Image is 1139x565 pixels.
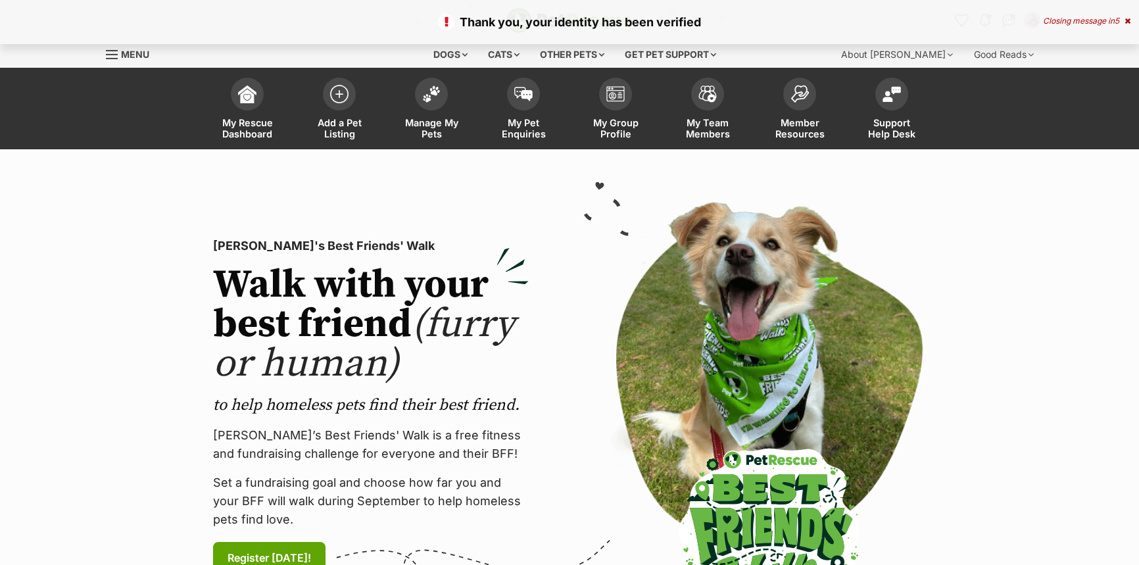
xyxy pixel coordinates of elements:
img: team-members-icon-5396bd8760b3fe7c0b43da4ab00e1e3bb1a5d9ba89233759b79545d2d3fc5d0d.svg [698,86,717,103]
img: manage-my-pets-icon-02211641906a0b7f246fdf0571729dbe1e7629f14944591b6c1af311fb30b64b.svg [422,86,441,103]
p: to help homeless pets find their best friend. [213,395,529,416]
span: Support Help Desk [862,117,921,139]
a: My Rescue Dashboard [201,71,293,149]
a: My Group Profile [569,71,662,149]
span: Add a Pet Listing [310,117,369,139]
a: My Pet Enquiries [477,71,569,149]
span: My Group Profile [586,117,645,139]
div: Get pet support [616,41,725,68]
div: About [PERSON_NAME] [832,41,962,68]
a: Add a Pet Listing [293,71,385,149]
img: help-desk-icon-fdf02630f3aa405de69fd3d07c3f3aa587a6932b1a1747fa1d2bba05be0121f9.svg [883,86,901,102]
span: My Team Members [678,117,737,139]
img: member-resources-icon-8e73f808a243e03378d46382f2149f9095a855e16c252ad45f914b54edf8863c.svg [790,85,809,103]
div: Dogs [424,41,477,68]
p: [PERSON_NAME]’s Best Friends' Walk is a free fitness and fundraising challenge for everyone and t... [213,426,529,463]
span: My Pet Enquiries [494,117,553,139]
h2: Walk with your best friend [213,266,529,384]
a: Menu [106,41,158,65]
div: Good Reads [965,41,1043,68]
a: Manage My Pets [385,71,477,149]
span: (furry or human) [213,300,515,389]
div: Cats [479,41,529,68]
div: Other pets [531,41,614,68]
span: Menu [121,49,149,60]
span: Member Resources [770,117,829,139]
img: pet-enquiries-icon-7e3ad2cf08bfb03b45e93fb7055b45f3efa6380592205ae92323e6603595dc1f.svg [514,87,533,101]
img: add-pet-listing-icon-0afa8454b4691262ce3f59096e99ab1cd57d4a30225e0717b998d2c9b9846f56.svg [330,85,349,103]
a: My Team Members [662,71,754,149]
a: Member Resources [754,71,846,149]
a: Support Help Desk [846,71,938,149]
span: Manage My Pets [402,117,461,139]
p: [PERSON_NAME]'s Best Friends' Walk [213,237,529,255]
p: Set a fundraising goal and choose how far you and your BFF will walk during September to help hom... [213,474,529,529]
span: My Rescue Dashboard [218,117,277,139]
img: dashboard-icon-eb2f2d2d3e046f16d808141f083e7271f6b2e854fb5c12c21221c1fb7104beca.svg [238,85,256,103]
img: group-profile-icon-3fa3cf56718a62981997c0bc7e787c4b2cf8bcc04b72c1350f741eb67cf2f40e.svg [606,86,625,102]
